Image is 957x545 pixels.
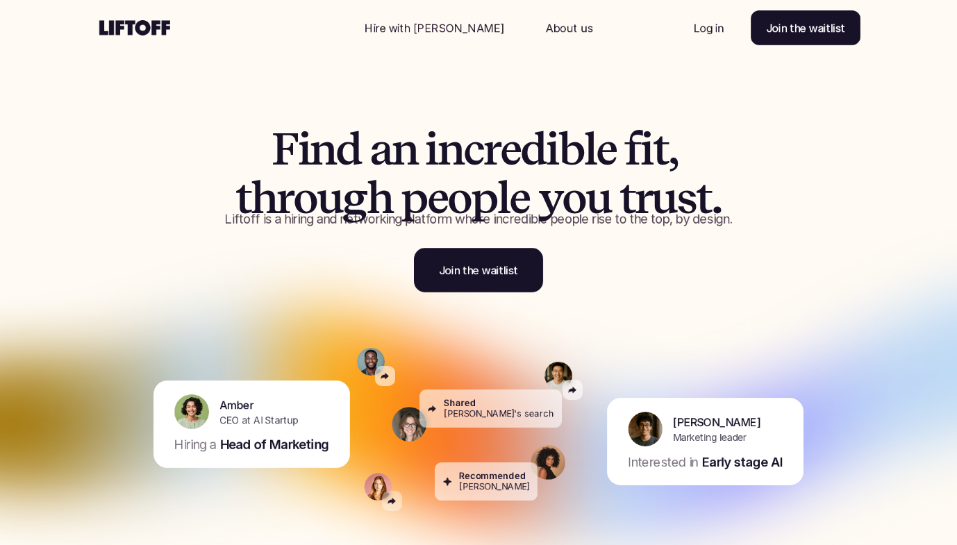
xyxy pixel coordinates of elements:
[702,453,783,471] p: Early stage AI
[251,174,276,222] span: h
[696,174,711,222] span: t
[174,436,216,454] p: Hiring a
[584,125,596,174] span: l
[668,125,678,174] span: ,
[538,174,563,222] span: y
[293,174,317,222] span: o
[529,11,609,44] a: Nav Link
[640,125,653,174] span: i
[276,174,293,222] span: r
[546,19,592,36] p: About us
[694,19,724,36] p: Log in
[401,174,427,222] span: p
[235,174,251,222] span: t
[335,125,361,174] span: d
[317,174,342,222] span: u
[766,19,845,36] p: Join the waitlist
[427,174,448,222] span: e
[558,125,584,174] span: b
[219,412,299,427] p: CEO at AI Startup
[635,174,651,222] span: r
[509,174,530,222] span: e
[447,174,471,222] span: o
[463,125,483,174] span: c
[425,125,438,174] span: i
[673,413,760,430] p: [PERSON_NAME]
[619,174,635,222] span: t
[497,174,509,222] span: l
[219,396,253,412] p: Amber
[677,11,740,44] a: Nav Link
[444,398,476,408] p: Shared
[369,125,392,174] span: a
[483,125,500,174] span: r
[342,174,367,222] span: g
[438,125,463,174] span: n
[596,125,617,174] span: e
[365,19,504,36] p: Hire with [PERSON_NAME]
[183,210,774,228] p: Liftoff is a hiring and networking platform where incredible people rise to the top, by design.
[272,125,298,174] span: F
[459,471,526,481] p: Recommended
[673,430,747,444] p: Marketing leader
[562,174,585,222] span: o
[624,125,640,174] span: f
[751,10,860,45] a: Join the waitlist
[628,453,698,471] p: Interested in
[367,174,392,222] span: h
[546,125,558,174] span: i
[651,174,676,222] span: u
[471,174,497,222] span: p
[220,436,329,454] p: Head of Marketing
[439,262,518,278] p: Join the waitlist
[520,125,546,174] span: d
[298,125,310,174] span: i
[459,481,529,492] p: [PERSON_NAME]
[310,125,335,174] span: n
[348,11,521,44] a: Nav Link
[414,248,543,292] a: Join the waitlist
[444,408,554,419] p: [PERSON_NAME]'s search
[653,125,668,174] span: t
[392,125,417,174] span: n
[500,125,521,174] span: e
[676,174,696,222] span: s
[585,174,611,222] span: u
[711,174,722,222] span: .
